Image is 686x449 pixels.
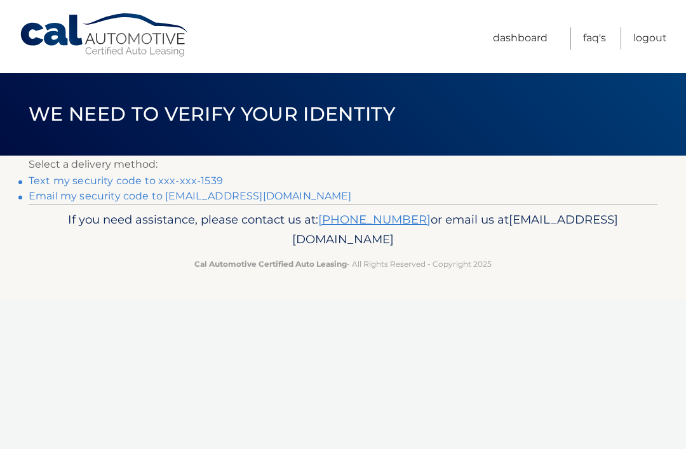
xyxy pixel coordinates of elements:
a: FAQ's [583,27,606,50]
span: We need to verify your identity [29,102,395,126]
p: If you need assistance, please contact us at: or email us at [48,210,638,250]
a: Cal Automotive [19,13,191,58]
p: Select a delivery method: [29,156,657,173]
a: Text my security code to xxx-xxx-1539 [29,175,223,187]
p: - All Rights Reserved - Copyright 2025 [48,257,638,271]
a: Logout [633,27,667,50]
a: Dashboard [493,27,548,50]
a: [PHONE_NUMBER] [318,212,431,227]
a: Email my security code to [EMAIL_ADDRESS][DOMAIN_NAME] [29,190,352,202]
strong: Cal Automotive Certified Auto Leasing [194,259,347,269]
